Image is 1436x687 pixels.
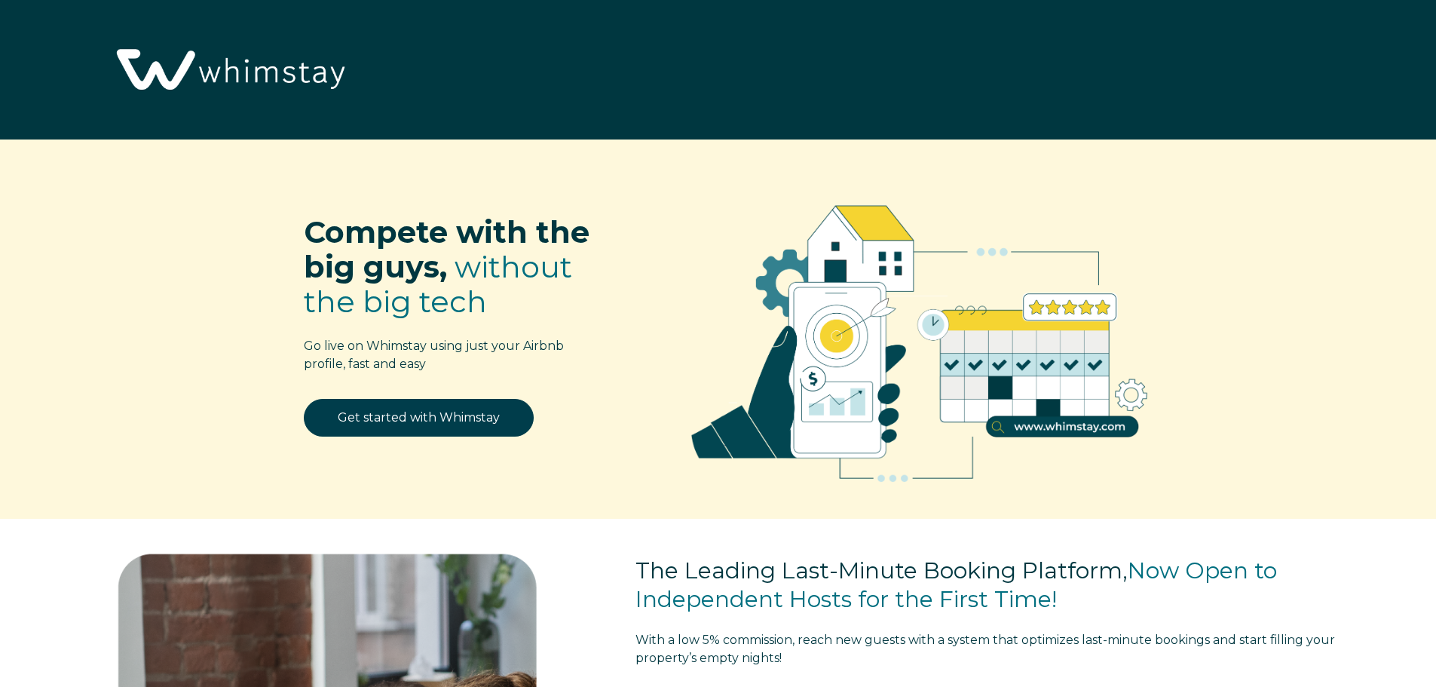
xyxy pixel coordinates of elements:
[635,557,1128,584] span: The Leading Last-Minute Booking Platform,
[304,213,589,285] span: Compete with the big guys,
[654,162,1185,511] img: RBO Ilustrations-02
[635,633,1245,647] span: With a low 5% commission, reach new guests with a system that optimizes last-minute bookings and s
[304,399,534,437] a: Get started with Whimstay
[304,339,564,371] span: Go live on Whimstay using just your Airbnb profile, fast and easy
[635,633,1335,665] span: tart filling your property’s empty nights!
[635,557,1277,613] span: Now Open to Independent Hosts for the First Time!
[106,8,352,134] img: Whimstay Logo-02 1
[304,248,572,320] span: without the big tech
